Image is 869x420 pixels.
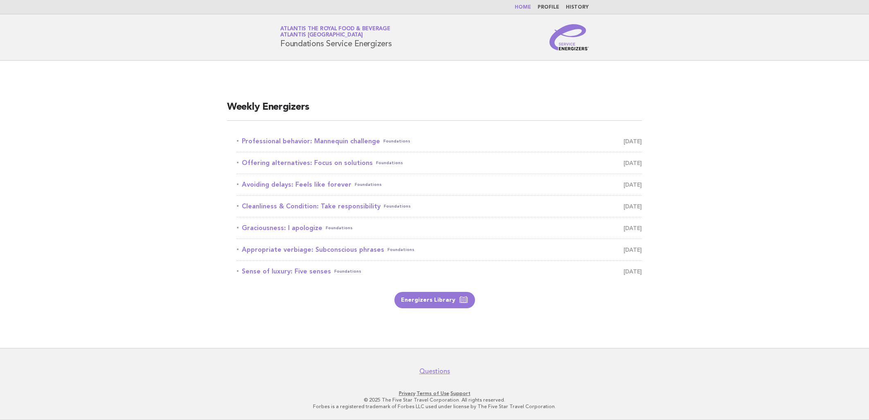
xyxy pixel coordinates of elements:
[237,179,642,190] a: Avoiding delays: Feels like foreverFoundations [DATE]
[566,5,589,10] a: History
[624,179,642,190] span: [DATE]
[355,179,382,190] span: Foundations
[334,266,361,277] span: Foundations
[624,135,642,147] span: [DATE]
[237,157,642,169] a: Offering alternatives: Focus on solutionsFoundations [DATE]
[237,135,642,147] a: Professional behavior: Mannequin challengeFoundations [DATE]
[184,403,685,410] p: Forbes is a registered trademark of Forbes LLC used under license by The Five Star Travel Corpora...
[384,201,411,212] span: Foundations
[450,391,471,396] a: Support
[515,5,531,10] a: Home
[237,266,642,277] a: Sense of luxury: Five sensesFoundations [DATE]
[624,222,642,234] span: [DATE]
[376,157,403,169] span: Foundations
[280,33,363,38] span: Atlantis [GEOGRAPHIC_DATA]
[549,24,589,50] img: Service Energizers
[237,201,642,212] a: Cleanliness & Condition: Take responsibilityFoundations [DATE]
[237,222,642,234] a: Graciousness: I apologizeFoundations [DATE]
[624,157,642,169] span: [DATE]
[237,244,642,255] a: Appropriate verbiage: Subconscious phrasesFoundations [DATE]
[280,26,390,38] a: Atlantis the Royal Food & BeverageAtlantis [GEOGRAPHIC_DATA]
[387,244,414,255] span: Foundations
[227,101,642,121] h2: Weekly Energizers
[624,244,642,255] span: [DATE]
[419,367,450,375] a: Questions
[383,135,410,147] span: Foundations
[280,27,392,48] h1: Foundations Service Energizers
[416,391,449,396] a: Terms of Use
[394,292,475,308] a: Energizers Library
[624,266,642,277] span: [DATE]
[624,201,642,212] span: [DATE]
[184,390,685,397] p: · ·
[184,397,685,403] p: © 2025 The Five Star Travel Corporation. All rights reserved.
[399,391,415,396] a: Privacy
[326,222,353,234] span: Foundations
[538,5,559,10] a: Profile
